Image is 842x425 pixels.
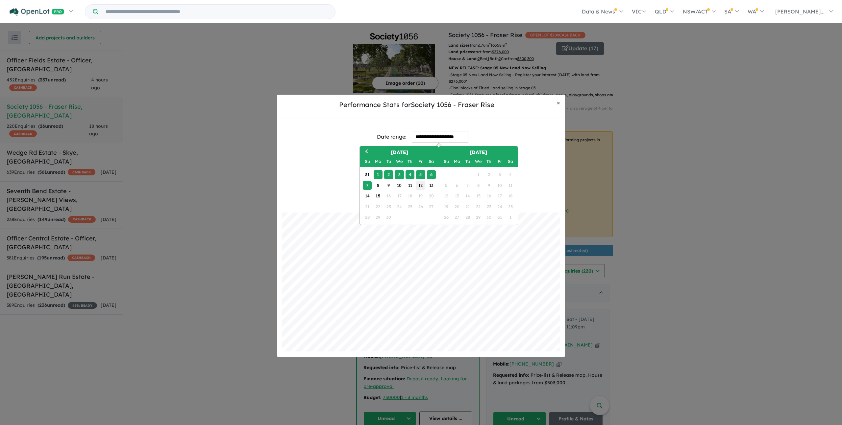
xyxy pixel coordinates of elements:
div: Choose Wednesday, September 10th, 2025 [395,181,404,190]
div: Thursday [406,157,414,166]
div: Not available Wednesday, October 8th, 2025 [474,181,483,190]
div: Not available Saturday, September 20th, 2025 [427,191,436,200]
div: Choose Sunday, September 14th, 2025 [363,191,372,200]
div: Not available Thursday, October 9th, 2025 [484,181,493,190]
div: Sunday [442,157,451,166]
div: Not available Tuesday, October 7th, 2025 [463,181,472,190]
div: Not available Monday, September 29th, 2025 [374,213,383,222]
div: Not available Monday, October 20th, 2025 [453,202,461,211]
div: Tuesday [463,157,472,166]
div: Not available Friday, October 17th, 2025 [495,191,504,200]
div: Month September, 2025 [362,169,436,223]
div: Not available Tuesday, September 23rd, 2025 [384,202,393,211]
div: Choose Tuesday, September 9th, 2025 [384,181,393,190]
div: Not available Sunday, October 5th, 2025 [442,181,451,190]
div: Not available Saturday, October 4th, 2025 [506,170,515,179]
div: Choose Sunday, August 31st, 2025 [363,170,372,179]
div: Not available Thursday, October 16th, 2025 [484,191,493,200]
div: Not available Wednesday, October 1st, 2025 [474,170,483,179]
div: Choose Thursday, September 4th, 2025 [406,170,414,179]
div: Not available Thursday, September 18th, 2025 [406,191,414,200]
div: Not available Sunday, October 19th, 2025 [442,202,451,211]
div: Not available Thursday, October 23rd, 2025 [484,202,493,211]
span: × [557,99,560,106]
div: Choose Friday, September 12th, 2025 [416,181,425,190]
div: Not available Sunday, October 26th, 2025 [442,213,451,222]
div: Not available Monday, October 27th, 2025 [453,213,461,222]
div: Friday [495,157,504,166]
div: Not available Wednesday, September 17th, 2025 [395,191,404,200]
div: Wednesday [474,157,483,166]
div: Tuesday [384,157,393,166]
div: Monday [374,157,383,166]
h2: [DATE] [360,149,439,156]
div: Choose Saturday, September 6th, 2025 [427,170,436,179]
div: Choose Monday, September 8th, 2025 [374,181,383,190]
div: Saturday [506,157,515,166]
div: Not available Thursday, October 2nd, 2025 [484,170,493,179]
div: Choose Monday, September 15th, 2025 [374,191,383,200]
div: Not available Sunday, September 28th, 2025 [363,213,372,222]
div: Not available Thursday, September 25th, 2025 [406,202,414,211]
div: Choose Sunday, September 7th, 2025 [363,181,372,190]
h2: [DATE] [439,149,518,156]
div: Not available Tuesday, October 21st, 2025 [463,202,472,211]
div: Not available Tuesday, October 28th, 2025 [463,213,472,222]
div: Not available Friday, October 3rd, 2025 [495,170,504,179]
div: Not available Monday, October 13th, 2025 [453,191,461,200]
div: Not available Saturday, October 25th, 2025 [506,202,515,211]
div: Not available Wednesday, September 24th, 2025 [395,202,404,211]
div: Not available Wednesday, October 29th, 2025 [474,213,483,222]
div: Not available Thursday, October 30th, 2025 [484,213,493,222]
div: Choose Monday, September 1st, 2025 [374,170,383,179]
div: Wednesday [395,157,404,166]
div: Not available Saturday, October 18th, 2025 [506,191,515,200]
div: Not available Monday, October 6th, 2025 [453,181,461,190]
div: Monday [453,157,461,166]
div: Date range: [377,132,407,141]
div: Month October, 2025 [441,169,515,223]
div: Not available Saturday, October 11th, 2025 [506,181,515,190]
div: Choose Saturday, September 13th, 2025 [427,181,436,190]
h5: Performance Stats for Society 1056 - Fraser Rise [282,100,552,110]
div: Sunday [363,157,372,166]
span: [PERSON_NAME]... [775,8,825,15]
div: Choose Date [359,146,518,225]
div: Not available Friday, September 26th, 2025 [416,202,425,211]
div: Not available Saturday, November 1st, 2025 [506,213,515,222]
div: Saturday [427,157,436,166]
div: Not available Tuesday, September 16th, 2025 [384,191,393,200]
div: Not available Monday, September 22nd, 2025 [374,202,383,211]
div: Choose Friday, September 5th, 2025 [416,170,425,179]
div: Not available Tuesday, October 14th, 2025 [463,191,472,200]
img: Openlot PRO Logo White [10,8,64,16]
div: Not available Friday, September 19th, 2025 [416,191,425,200]
button: Previous Month [360,147,371,157]
div: Not available Friday, October 24th, 2025 [495,202,504,211]
div: Choose Tuesday, September 2nd, 2025 [384,170,393,179]
div: Not available Sunday, September 21st, 2025 [363,202,372,211]
div: Not available Wednesday, October 22nd, 2025 [474,202,483,211]
div: Thursday [484,157,493,166]
div: Choose Thursday, September 11th, 2025 [406,181,414,190]
div: Not available Wednesday, October 15th, 2025 [474,191,483,200]
div: Friday [416,157,425,166]
div: Not available Saturday, September 27th, 2025 [427,202,436,211]
div: Not available Friday, October 31st, 2025 [495,213,504,222]
div: Not available Friday, October 10th, 2025 [495,181,504,190]
div: Not available Sunday, October 12th, 2025 [442,191,451,200]
input: Try estate name, suburb, builder or developer [100,5,334,19]
div: Choose Wednesday, September 3rd, 2025 [395,170,404,179]
div: Not available Tuesday, September 30th, 2025 [384,213,393,222]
